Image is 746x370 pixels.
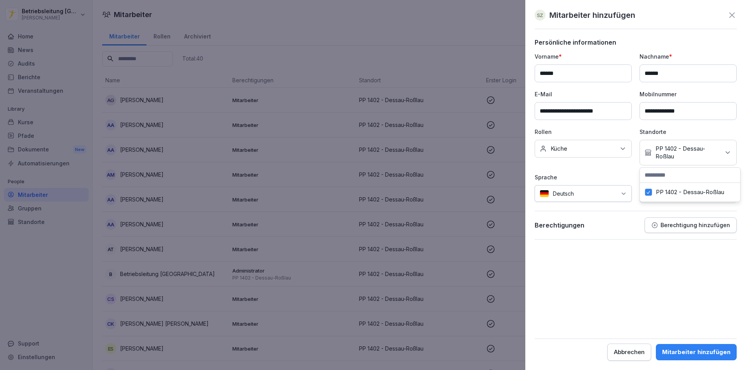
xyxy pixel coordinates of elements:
[549,9,635,21] p: Mitarbeiter hinzufügen
[535,173,632,181] p: Sprache
[640,128,737,136] p: Standorte
[535,90,632,98] p: E-Mail
[535,221,584,229] p: Berechtigungen
[535,185,632,202] div: Deutsch
[655,145,720,160] p: PP 1402 - Dessau-Roßlau
[640,90,737,98] p: Mobilnummer
[656,344,737,360] button: Mitarbeiter hinzufügen
[535,10,546,21] div: SZ
[535,52,632,61] p: Vorname
[540,190,549,197] img: de.svg
[535,38,737,46] p: Persönliche informationen
[607,344,651,361] button: Abbrechen
[645,217,737,233] button: Berechtigung hinzufügen
[661,222,730,228] p: Berechtigung hinzufügen
[656,189,724,196] label: PP 1402 - Dessau-Roßlau
[640,52,737,61] p: Nachname
[551,145,567,153] p: Küche
[662,348,730,356] div: Mitarbeiter hinzufügen
[535,128,632,136] p: Rollen
[614,348,645,356] div: Abbrechen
